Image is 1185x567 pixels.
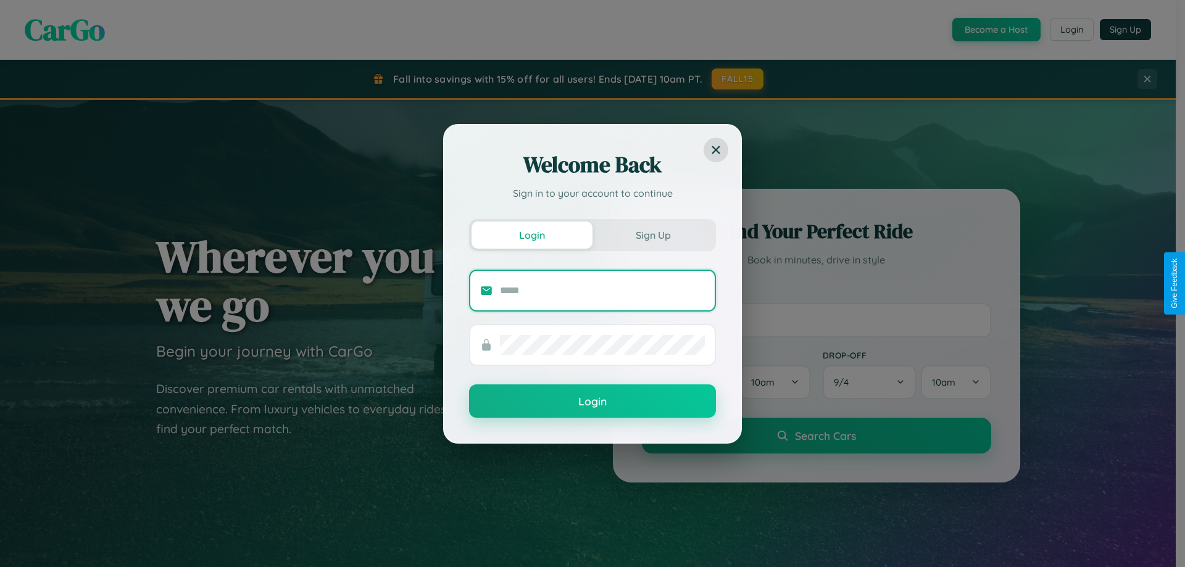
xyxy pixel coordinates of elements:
[469,186,716,201] p: Sign in to your account to continue
[592,221,713,249] button: Sign Up
[1170,259,1179,308] div: Give Feedback
[469,150,716,180] h2: Welcome Back
[469,384,716,418] button: Login
[472,221,592,249] button: Login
